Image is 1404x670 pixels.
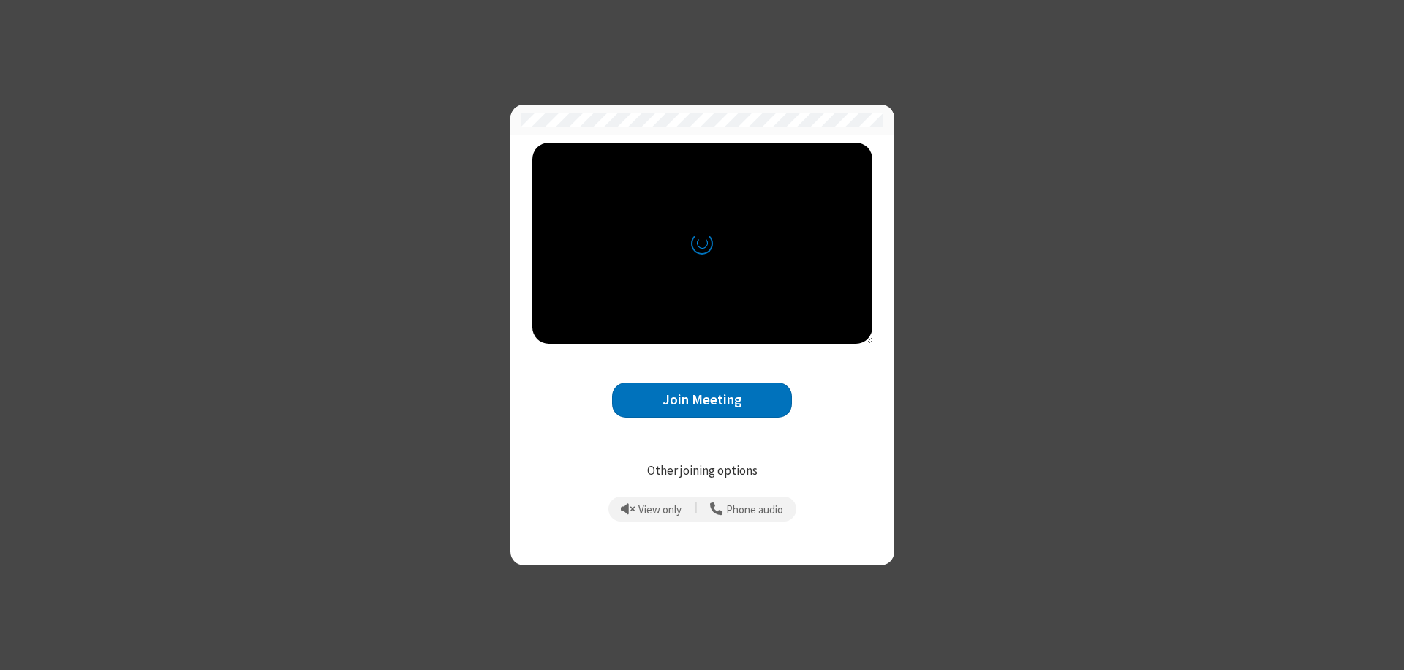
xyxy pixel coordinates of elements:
[726,504,783,516] span: Phone audio
[638,504,682,516] span: View only
[705,497,789,522] button: Use your phone for mic and speaker while you view the meeting on this device.
[532,462,872,481] p: Other joining options
[616,497,687,522] button: Prevent echo when there is already an active mic and speaker in the room.
[695,499,698,519] span: |
[612,383,792,418] button: Join Meeting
